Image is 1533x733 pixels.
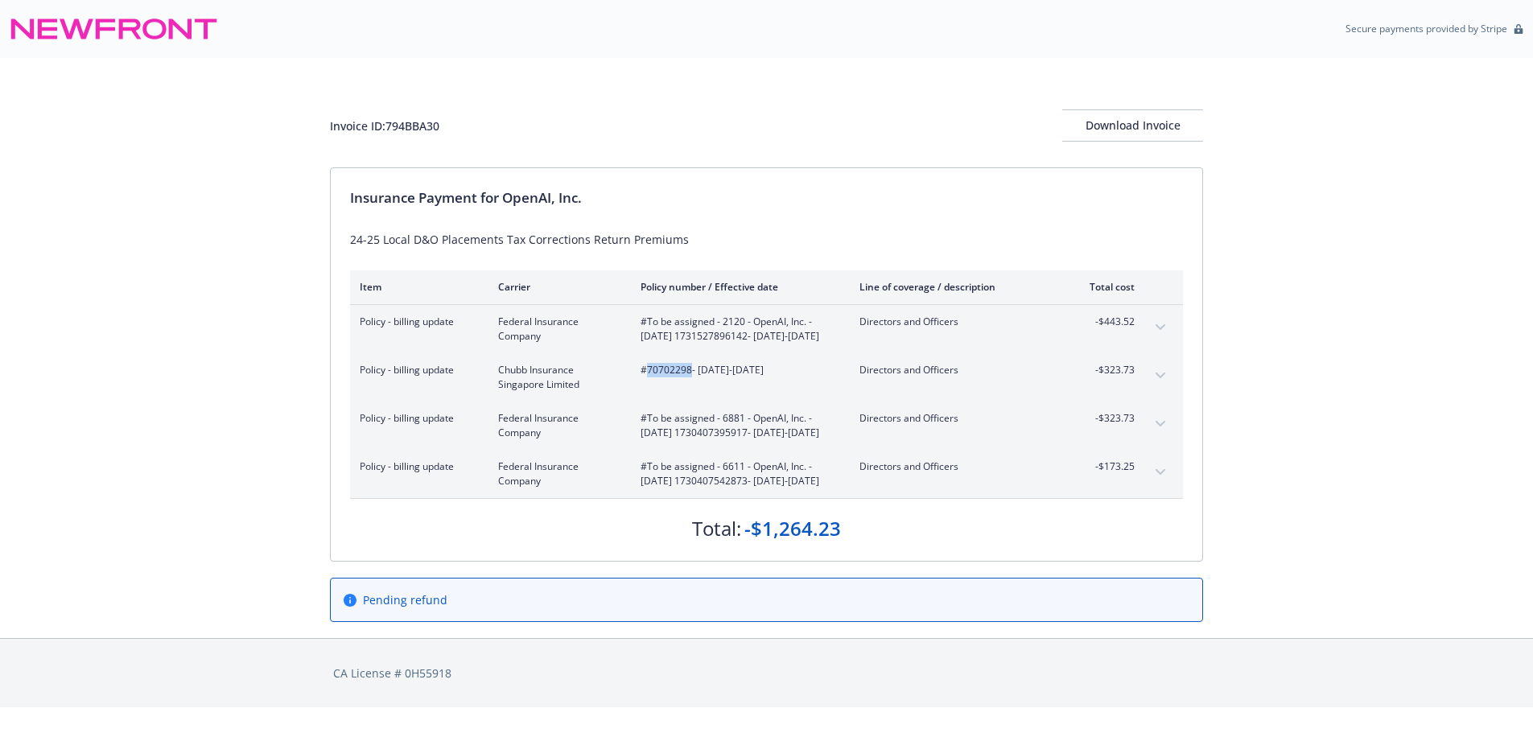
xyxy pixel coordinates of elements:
[1062,110,1203,141] div: Download Invoice
[498,363,615,392] span: Chubb Insurance Singapore Limited
[692,515,741,542] div: Total:
[350,187,1183,208] div: Insurance Payment for OpenAI, Inc.
[498,459,615,488] span: Federal Insurance Company
[333,665,1200,682] div: CA License # 0H55918
[360,280,472,294] div: Item
[350,353,1183,402] div: Policy - billing updateChubb Insurance Singapore Limited#70702298- [DATE]-[DATE]Directors and Off...
[360,363,472,377] span: Policy - billing update
[350,450,1183,498] div: Policy - billing updateFederal Insurance Company#To be assigned - 6611 - OpenAI, Inc. - [DATE] 17...
[498,411,615,440] span: Federal Insurance Company
[641,411,834,440] span: #To be assigned - 6881 - OpenAI, Inc. - [DATE] 1730407395917 - [DATE]-[DATE]
[330,117,439,134] div: Invoice ID: 794BBA30
[360,411,472,426] span: Policy - billing update
[859,315,1049,329] span: Directors and Officers
[1062,109,1203,142] button: Download Invoice
[350,402,1183,450] div: Policy - billing updateFederal Insurance Company#To be assigned - 6881 - OpenAI, Inc. - [DATE] 17...
[363,591,447,608] span: Pending refund
[859,459,1049,474] span: Directors and Officers
[1074,363,1135,377] span: -$323.73
[350,305,1183,353] div: Policy - billing updateFederal Insurance Company#To be assigned - 2120 - OpenAI, Inc. - [DATE] 17...
[360,459,472,474] span: Policy - billing update
[1074,411,1135,426] span: -$323.73
[498,315,615,344] span: Federal Insurance Company
[1074,459,1135,474] span: -$173.25
[1148,411,1173,437] button: expand content
[641,363,834,377] span: #70702298 - [DATE]-[DATE]
[859,363,1049,377] span: Directors and Officers
[360,315,472,329] span: Policy - billing update
[1148,363,1173,389] button: expand content
[744,515,841,542] div: -$1,264.23
[1148,459,1173,485] button: expand content
[859,280,1049,294] div: Line of coverage / description
[498,280,615,294] div: Carrier
[1148,315,1173,340] button: expand content
[641,315,834,344] span: #To be assigned - 2120 - OpenAI, Inc. - [DATE] 1731527896142 - [DATE]-[DATE]
[350,231,1183,248] div: 24-25 Local D&O Placements Tax Corrections Return Premiums
[641,459,834,488] span: #To be assigned - 6611 - OpenAI, Inc. - [DATE] 1730407542873 - [DATE]-[DATE]
[641,280,834,294] div: Policy number / Effective date
[1345,22,1507,35] p: Secure payments provided by Stripe
[859,411,1049,426] span: Directors and Officers
[1074,315,1135,329] span: -$443.52
[1074,280,1135,294] div: Total cost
